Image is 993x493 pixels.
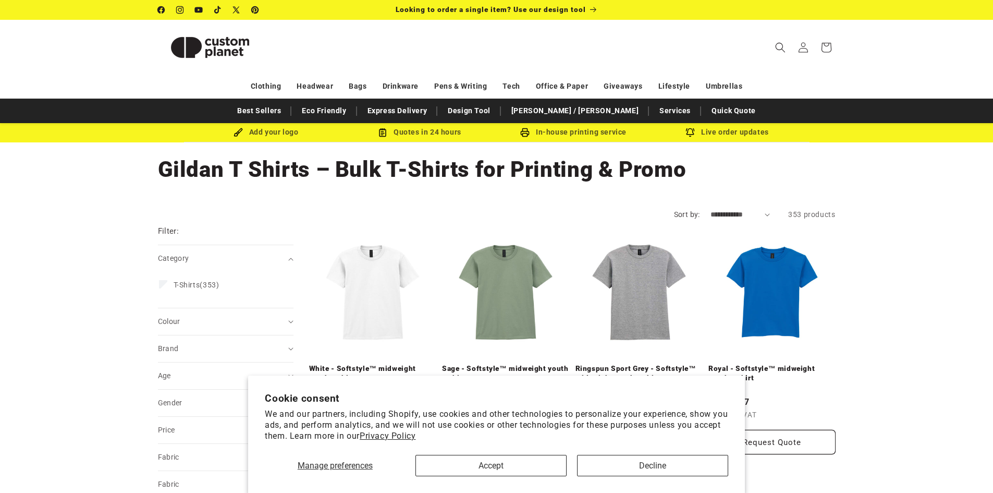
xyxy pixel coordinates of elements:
[788,210,835,219] span: 353 products
[251,77,281,95] a: Clothing
[174,281,200,289] span: T-Shirts
[442,364,569,382] a: Sage - Softstyle™ midweight youth t-shirt
[158,344,179,353] span: Brand
[536,77,588,95] a: Office & Paper
[158,399,182,407] span: Gender
[362,102,433,120] a: Express Delivery
[685,128,695,137] img: Order updates
[575,364,703,382] a: Ringspun Sport Grey - Softstyle™ midweight youth t-shirt
[708,364,836,382] a: Royal - Softstyle™ midweight youth t-shirt
[309,364,436,382] a: White - Softstyle™ midweight youth t-shirt
[158,453,179,461] span: Fabric
[506,102,644,120] a: [PERSON_NAME] / [PERSON_NAME]
[658,77,690,95] a: Lifestyle
[232,102,286,120] a: Best Sellers
[158,335,293,362] summary: Brand (0 selected)
[154,20,266,75] a: Custom Planet
[158,390,293,416] summary: Gender (0 selected)
[265,409,728,441] p: We and our partners, including Shopify, use cookies and other technologies to personalize your ex...
[396,5,586,14] span: Looking to order a single item? Use our design tool
[158,254,189,262] span: Category
[158,363,293,389] summary: Age (0 selected)
[415,455,567,476] button: Accept
[497,126,651,139] div: In-house printing service
[265,392,728,404] h2: Cookie consent
[383,77,419,95] a: Drinkware
[708,430,836,454] button: Request Quote
[706,102,761,120] a: Quick Quote
[654,102,696,120] a: Services
[502,77,520,95] a: Tech
[378,128,387,137] img: Order Updates Icon
[158,24,262,71] img: Custom Planet
[265,455,405,476] button: Manage preferences
[604,77,642,95] a: Giveaways
[158,371,171,380] span: Age
[577,455,728,476] button: Decline
[674,210,700,219] label: Sort by:
[158,245,293,272] summary: Category (0 selected)
[349,77,366,95] a: Bags
[174,280,219,290] span: (353)
[158,155,836,184] h1: Gildan T Shirts – Bulk T-Shirts for Printing & Promo
[443,102,496,120] a: Design Tool
[520,128,530,137] img: In-house printing
[158,225,179,237] h2: Filter:
[941,443,993,493] iframe: Chat Widget
[158,480,179,488] span: Fabric
[434,77,487,95] a: Pens & Writing
[158,417,293,443] summary: Price
[158,426,175,434] span: Price
[706,77,742,95] a: Umbrellas
[189,126,343,139] div: Add your logo
[158,317,180,326] span: Colour
[158,308,293,335] summary: Colour (0 selected)
[651,126,804,139] div: Live order updates
[297,77,333,95] a: Headwear
[360,431,415,441] a: Privacy Policy
[158,444,293,471] summary: Fabric (0 selected)
[298,461,373,471] span: Manage preferences
[769,36,792,59] summary: Search
[234,128,243,137] img: Brush Icon
[297,102,351,120] a: Eco Friendly
[343,126,497,139] div: Quotes in 24 hours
